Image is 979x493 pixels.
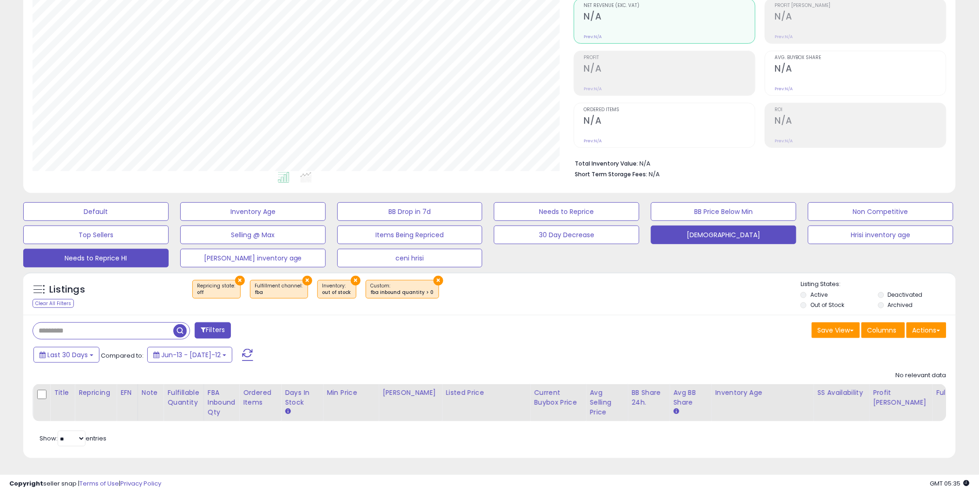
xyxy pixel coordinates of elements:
label: Active [810,291,828,299]
div: fba inbound quantity > 0 [371,289,434,296]
small: Prev: N/A [584,138,602,144]
span: Last 30 Days [47,350,88,360]
span: Repricing state : [197,282,236,296]
button: Columns [861,322,905,338]
div: Current Buybox Price [534,388,582,407]
div: [PERSON_NAME] [382,388,438,398]
b: Total Inventory Value: [575,160,638,167]
small: Prev: N/A [775,34,793,40]
span: ROI [775,107,946,113]
span: Avg. Buybox Share [775,55,946,60]
a: Terms of Use [79,479,119,488]
div: Inventory Age [715,388,809,398]
span: Inventory : [322,282,351,296]
button: [PERSON_NAME] inventory age [180,249,326,267]
div: Min Price [327,388,375,398]
button: Jun-13 - [DATE]-12 [147,347,232,363]
button: × [302,276,312,286]
button: Actions [907,322,946,338]
button: 30 Day Decrease [494,226,639,244]
button: Needs to Reprice [494,202,639,221]
span: Fulfillment channel : [255,282,303,296]
button: Selling @ Max [180,226,326,244]
button: Items Being Repriced [337,226,483,244]
h2: N/A [584,63,755,76]
div: Listed Price [446,388,526,398]
div: Repricing [79,388,112,398]
div: FBA inbound Qty [208,388,236,417]
button: Filters [195,322,231,339]
span: Compared to: [101,351,144,360]
button: Hrisi inventory age [808,226,953,244]
div: Clear All Filters [33,299,74,308]
div: fba [255,289,303,296]
div: Profit [PERSON_NAME] [873,388,928,407]
div: off [197,289,236,296]
label: Out of Stock [810,301,844,309]
h2: N/A [775,11,946,24]
h2: N/A [584,11,755,24]
h2: N/A [584,115,755,128]
span: Columns [867,326,897,335]
span: N/A [649,170,660,179]
div: BB Share 24h. [631,388,665,407]
button: Last 30 Days [33,347,99,363]
div: out of stock [322,289,351,296]
div: Note [142,388,160,398]
span: Ordered Items [584,107,755,113]
button: Save View [812,322,860,338]
span: Profit [PERSON_NAME] [775,3,946,8]
h5: Listings [49,283,85,296]
small: Days In Stock. [285,407,290,416]
button: × [235,276,245,286]
div: Fulfillable Quantity [167,388,199,407]
button: × [434,276,443,286]
span: 2025-08-12 05:35 GMT [930,479,970,488]
b: Short Term Storage Fees: [575,170,648,178]
button: × [351,276,361,286]
span: Net Revenue (Exc. VAT) [584,3,755,8]
button: Inventory Age [180,202,326,221]
button: Needs to Reprice HI [23,249,169,267]
div: Avg Selling Price [590,388,624,417]
small: Prev: N/A [775,138,793,144]
a: Privacy Policy [120,479,161,488]
label: Archived [888,301,913,309]
div: No relevant data [896,371,946,380]
span: Custom: [371,282,434,296]
p: Listing States: [801,280,956,289]
button: BB Price Below Min [651,202,796,221]
h2: N/A [775,63,946,76]
div: EFN [120,388,133,398]
div: Ordered Items [243,388,277,407]
small: Prev: N/A [775,86,793,92]
button: Non Competitive [808,202,953,221]
div: Fulfillment [936,388,974,398]
button: [DEMOGRAPHIC_DATA] [651,226,796,244]
label: Deactivated [888,291,923,299]
small: Prev: N/A [584,34,602,40]
div: Title [54,388,71,398]
li: N/A [575,157,940,168]
button: ceni hrisi [337,249,483,267]
div: SS availability [817,388,865,398]
div: seller snap | | [9,480,161,488]
div: Days In Stock [285,388,319,407]
th: CSV column name: cust_attr_1_SS availability [814,384,869,421]
h2: N/A [775,115,946,128]
button: Default [23,202,169,221]
span: Jun-13 - [DATE]-12 [161,350,221,360]
strong: Copyright [9,479,43,488]
small: Prev: N/A [584,86,602,92]
button: Top Sellers [23,226,169,244]
span: Show: entries [39,434,106,443]
div: Avg BB Share [673,388,707,407]
small: Avg BB Share. [673,407,679,416]
button: BB Drop in 7d [337,202,483,221]
span: Profit [584,55,755,60]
